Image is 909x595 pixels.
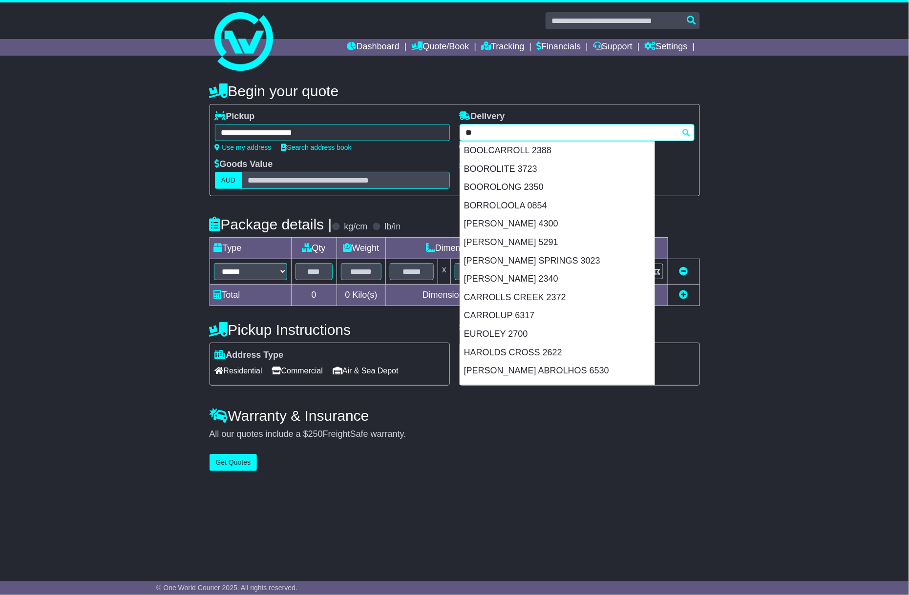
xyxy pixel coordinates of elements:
div: [PERSON_NAME] SPRINGS 3023 [460,252,655,270]
div: BOOROLONG 2350 [460,178,655,197]
span: 250 [308,429,323,439]
label: Goods Value [215,159,273,170]
span: 0 [345,290,350,300]
a: Remove this item [679,267,688,276]
td: Weight [337,238,386,259]
td: x [438,259,451,285]
label: AUD [215,172,242,189]
div: MAROLA 5464 [460,380,655,399]
td: 0 [291,285,337,306]
span: © One World Courier 2025. All rights reserved. [156,584,297,592]
label: Pickup [215,111,255,122]
label: Delivery [460,111,505,122]
td: Qty [291,238,337,259]
a: Quote/Book [411,39,469,56]
typeahead: Please provide city [460,124,695,141]
div: CARROLUP 6317 [460,307,655,325]
a: Search address book [281,144,352,151]
a: Add new item [679,290,688,300]
td: Total [210,285,291,306]
span: Air & Sea Depot [333,363,399,378]
h4: Begin your quote [210,83,700,99]
a: Use my address [215,144,272,151]
label: kg/cm [344,222,367,232]
div: BORROLOOLA 0854 [460,197,655,215]
a: Tracking [481,39,524,56]
div: [PERSON_NAME] ABROLHOS 6530 [460,362,655,380]
td: Type [210,238,291,259]
button: Get Quotes [210,454,257,471]
a: Dashboard [347,39,400,56]
td: Kilo(s) [337,285,386,306]
div: HAROLDS CROSS 2622 [460,344,655,362]
a: Financials [536,39,581,56]
span: Commercial [272,363,323,378]
h4: Package details | [210,216,332,232]
a: Support [593,39,633,56]
a: Settings [645,39,688,56]
span: Residential [215,363,262,378]
div: [PERSON_NAME] 2340 [460,270,655,288]
div: BOOLCARROLL 2388 [460,142,655,160]
label: lb/in [384,222,401,232]
div: BOOROLITE 3723 [460,160,655,179]
div: All our quotes include a $ FreightSafe warranty. [210,429,700,440]
td: Dimensions (L x W x H) [386,238,568,259]
div: [PERSON_NAME] 5291 [460,233,655,252]
h4: Pickup Instructions [210,322,450,338]
h4: Warranty & Insurance [210,408,700,424]
div: [PERSON_NAME] 4300 [460,215,655,233]
td: Dimensions in Centimetre(s) [386,285,568,306]
div: EUROLEY 2700 [460,325,655,344]
div: CARROLLS CREEK 2372 [460,288,655,307]
label: Address Type [215,350,284,361]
